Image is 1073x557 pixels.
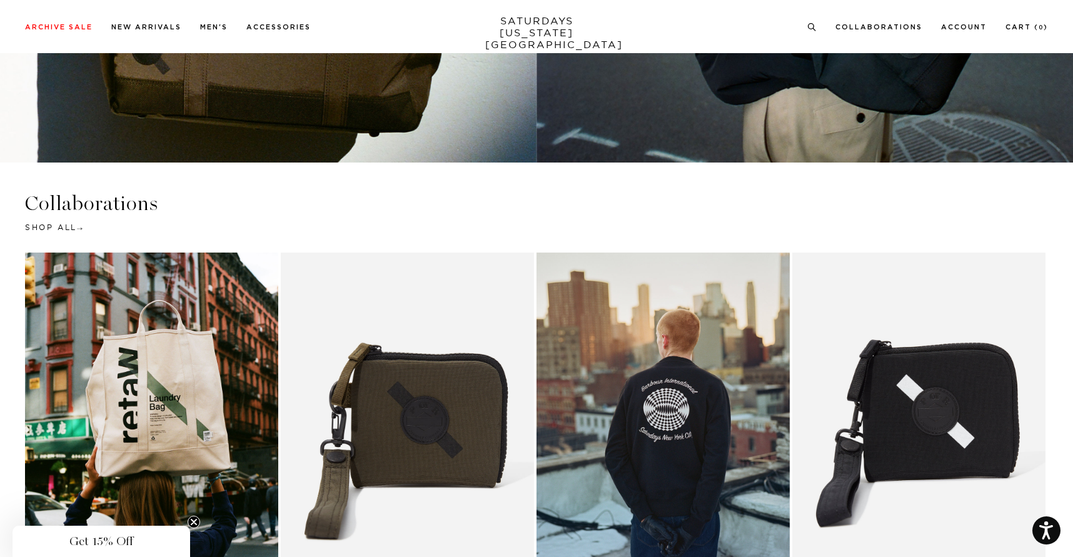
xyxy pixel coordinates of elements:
a: Archive Sale [25,24,93,31]
a: Collaborations [835,24,922,31]
small: 0 [1039,25,1044,31]
div: Get 15% OffClose teaser [13,526,190,557]
a: Account [941,24,987,31]
a: Shop All [25,223,83,232]
span: Get 15% Off [69,534,133,549]
a: New Arrivals [111,24,181,31]
button: Close teaser [188,516,200,528]
a: Men's [200,24,228,31]
a: Accessories [246,24,311,31]
h3: Collaborations [25,193,1048,214]
a: SATURDAYS[US_STATE][GEOGRAPHIC_DATA] [485,15,588,51]
a: Cart (0) [1005,24,1048,31]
